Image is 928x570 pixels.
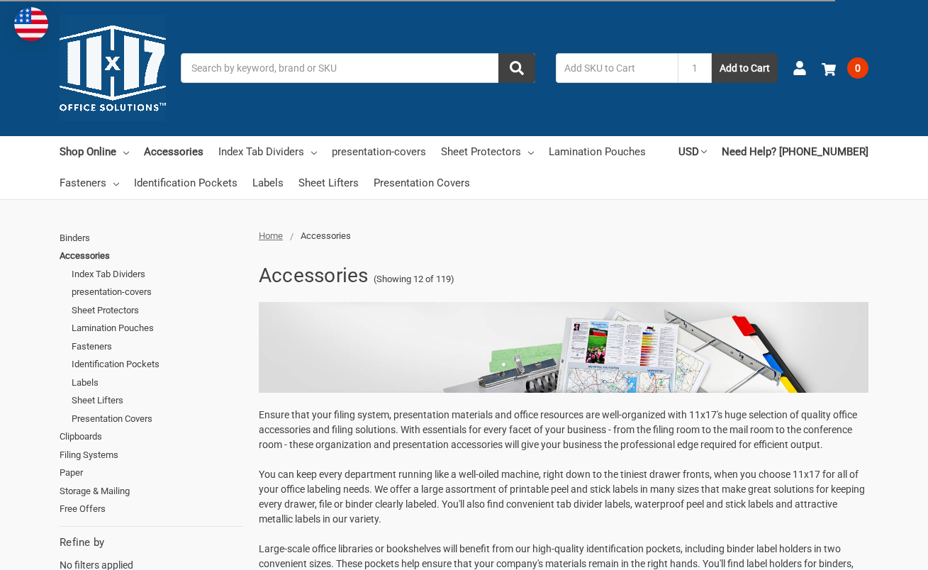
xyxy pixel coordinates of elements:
[678,136,707,167] a: USD
[259,230,283,241] a: Home
[374,272,454,286] span: (Showing 12 of 119)
[556,53,678,83] input: Add SKU to Cart
[60,446,243,464] a: Filing Systems
[301,230,351,241] span: Accessories
[14,7,48,41] img: duty and tax information for United States
[60,15,166,121] img: 11x17.com
[72,374,243,392] a: Labels
[60,428,243,446] a: Clipboards
[134,167,237,199] a: Identification Pockets
[549,136,646,167] a: Lamination Pouches
[811,532,928,570] iframe: Google Customer Reviews
[218,136,317,167] a: Index Tab Dividers
[60,535,243,551] h5: Refine by
[72,319,243,337] a: Lamination Pouches
[60,500,243,518] a: Free Offers
[374,167,470,199] a: Presentation Covers
[72,265,243,284] a: Index Tab Dividers
[60,464,243,482] a: Paper
[60,167,119,199] a: Fasteners
[72,391,243,410] a: Sheet Lifters
[60,136,129,167] a: Shop Online
[441,136,534,167] a: Sheet Protectors
[144,136,203,167] a: Accessories
[822,50,868,86] a: 0
[722,136,868,167] a: Need Help? [PHONE_NUMBER]
[60,482,243,501] a: Storage & Mailing
[298,167,359,199] a: Sheet Lifters
[72,337,243,356] a: Fasteners
[60,247,243,265] a: Accessories
[181,53,535,83] input: Search by keyword, brand or SKU
[847,57,868,79] span: 0
[252,167,284,199] a: Labels
[72,410,243,428] a: Presentation Covers
[259,257,369,294] h1: Accessories
[332,136,426,167] a: presentation-covers
[60,229,243,247] a: Binders
[72,355,243,374] a: Identification Pockets
[712,53,778,83] button: Add to Cart
[72,301,243,320] a: Sheet Protectors
[259,302,868,393] img: 11x17-lp-accessories.jpg
[72,283,243,301] a: presentation-covers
